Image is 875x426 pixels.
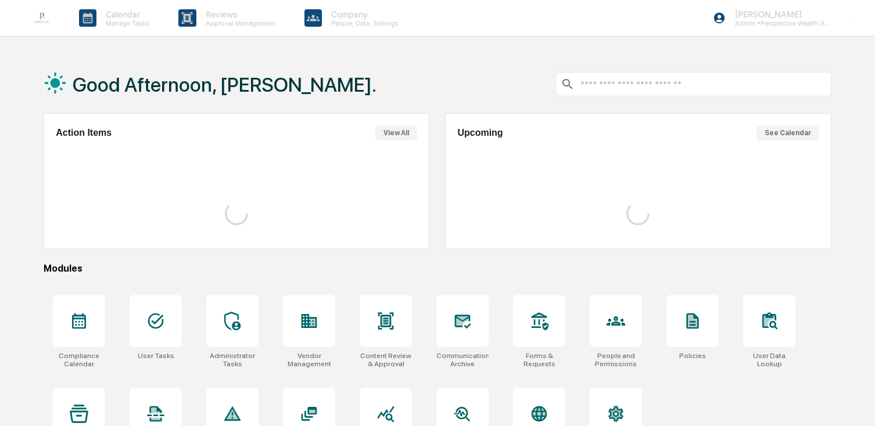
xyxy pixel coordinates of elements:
[322,9,404,19] p: Company
[513,352,565,368] div: Forms & Requests
[138,352,174,360] div: User Tasks
[283,352,335,368] div: Vendor Management
[322,19,404,27] p: People, Data, Settings
[436,352,489,368] div: Communications Archive
[743,352,795,368] div: User Data Lookup
[196,9,281,19] p: Reviews
[375,125,417,140] button: View All
[44,263,831,274] div: Modules
[756,125,819,140] button: See Calendar
[206,352,259,368] div: Administrator Tasks
[457,128,503,138] h2: Upcoming
[96,19,155,27] p: Manage Tasks
[679,352,706,360] div: Policies
[53,352,105,368] div: Compliance Calendar
[73,73,376,96] h1: Good Afternoon, [PERSON_NAME].
[96,9,155,19] p: Calendar
[196,19,281,27] p: Approval Management
[56,128,112,138] h2: Action Items
[28,4,56,32] img: logo
[360,352,412,368] div: Content Review & Approval
[590,352,642,368] div: People and Permissions
[726,9,834,19] p: [PERSON_NAME]
[726,19,834,27] p: Admin • Perspective Wealth Advisors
